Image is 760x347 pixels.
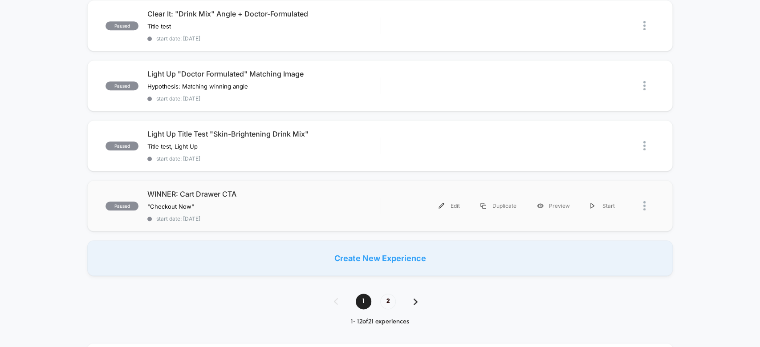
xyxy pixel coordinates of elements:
div: Start [580,196,625,216]
span: start date: [DATE] [147,95,379,102]
img: close [643,141,646,150]
span: WINNER: Cart Drawer CTA [147,190,379,198]
img: pagination forward [414,299,418,305]
span: 1 [356,294,371,309]
img: close [643,21,646,30]
div: 1 - 12 of 21 experiences [325,318,435,326]
span: Light Up Title Test "Skin-Brightening Drink Mix" [147,129,379,138]
img: menu [590,203,595,209]
span: start date: [DATE] [147,35,379,42]
div: Create New Experience [87,240,672,276]
span: paused [106,81,138,90]
span: "Checkout Now" [147,203,194,210]
img: menu [480,203,486,209]
img: close [643,81,646,90]
img: close [643,201,646,210]
span: Title test, Light Up [147,143,198,150]
div: Edit [428,196,470,216]
span: paused [106,141,138,150]
span: start date: [DATE] [147,215,379,222]
span: paused [106,202,138,210]
span: 2 [380,294,396,309]
span: Clear It: "Drink Mix" Angle + Doctor-Formulated [147,9,379,18]
div: Preview [527,196,580,216]
span: Title test [147,23,171,30]
span: start date: [DATE] [147,155,379,162]
div: Duplicate [470,196,527,216]
span: Light Up "Doctor Formulated" Matching Image [147,69,379,78]
span: Hypothesis: Matching winning angle [147,83,248,90]
span: paused [106,21,138,30]
img: menu [439,203,444,209]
